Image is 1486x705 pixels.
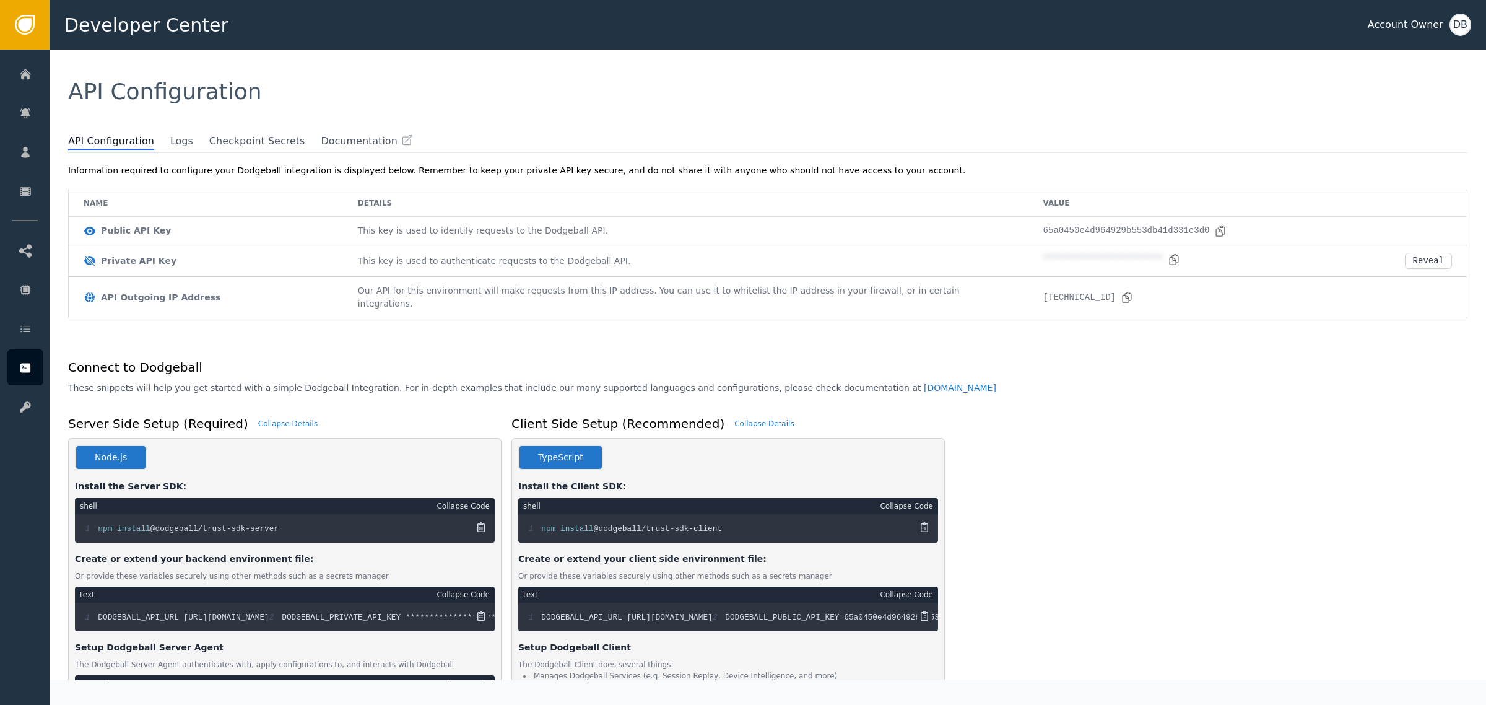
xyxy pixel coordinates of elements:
[117,524,150,533] span: install
[150,524,279,533] span: @dodgeball/trust-sdk-server
[437,589,490,600] div: Collapse Code
[343,190,1028,217] td: Details
[518,641,938,654] div: Setup Dodgeball Client
[258,418,318,429] div: Collapse Details
[734,418,794,429] div: Collapse Details
[75,641,495,654] div: Setup Dodgeball Server Agent
[529,612,541,623] span: 1
[474,520,489,535] button: Copy Code
[1449,14,1471,36] button: DB
[68,164,1467,177] div: Information required to configure your Dodgeball integration is displayed below. Remember to keep...
[101,224,171,237] div: Public API Key
[80,678,117,689] div: typescript
[68,414,248,433] h1: Server Side Setup (Required)
[917,608,932,623] button: Copy Code
[80,589,95,600] div: text
[917,520,932,535] button: Copy Code
[1413,256,1444,266] div: Reveal
[1405,253,1452,269] button: Reveal
[68,79,262,104] span: API Configuration
[880,501,933,512] div: Collapse Code
[343,217,1028,245] td: This key is used to identify requests to the Dodgeball API.
[474,608,489,623] button: Copy Code
[1043,291,1134,304] div: [TECHNICAL_ID]
[1043,224,1227,237] div: 65a0450e4d964929b553db41d331e3d0
[98,524,112,533] span: npm
[343,277,1028,318] td: Our API for this environment will make requests from this IP address. You can use it to whitelist...
[541,524,555,533] span: npm
[170,134,193,149] span: Logs
[529,613,996,622] code: DODGEBALL_PUBLIC_API_KEY=65a0450e4d964929b553db41d331e3d0
[101,255,176,268] div: Private API Key
[541,613,712,622] span: DODGEBALL_API_URL=[URL][DOMAIN_NAME]
[594,524,722,533] span: @dodgeball/trust-sdk-client
[209,134,305,149] span: Checkpoint Secrets
[68,358,996,377] h1: Connect to Dodgeball
[529,523,541,535] span: 1
[85,612,98,623] span: 1
[713,612,725,623] span: 2
[85,523,98,535] span: 1
[437,501,490,512] div: Collapse Code
[75,659,495,670] div: The Dodgeball Server Agent authenticates with, apply configurations to, and interacts with Dodgeball
[64,11,228,39] span: Developer Center
[518,445,603,470] button: TypeScript
[75,553,495,566] div: Create or extend your backend environment file:
[269,612,282,623] span: 2
[518,480,938,493] div: Install the Client SDK:
[343,245,1028,277] td: This key is used to authenticate requests to the Dodgeball API.
[101,291,220,304] div: API Outgoing IP Address
[437,678,490,689] div: Collapse Code
[321,134,413,149] a: Documentation
[518,571,938,582] div: Or provide these variables securely using other methods such as a secrets manager
[80,501,97,512] div: shell
[924,383,996,393] a: [DOMAIN_NAME]
[523,501,541,512] div: shell
[98,613,269,622] span: DODGEBALL_API_URL=[URL][DOMAIN_NAME]
[68,382,996,395] p: These snippets will help you get started with a simple Dodgeball Integration. For in-depth exampl...
[75,571,495,582] div: Or provide these variables securely using other methods such as a secrets manager
[560,524,594,533] span: install
[1368,17,1443,32] div: Account Owner
[68,134,154,150] span: API Configuration
[69,190,343,217] td: Name
[321,134,397,149] span: Documentation
[523,589,538,600] div: text
[1028,190,1467,217] td: Value
[75,480,495,493] div: Install the Server SDK:
[511,414,724,433] h1: Client Side Setup (Recommended)
[880,589,933,600] div: Collapse Code
[523,670,938,681] li: Manages Dodgeball Services (e.g. Session Replay, Device Intelligence, and more)
[518,553,938,566] div: Create or extend your client side environment file:
[75,445,147,470] button: Node.js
